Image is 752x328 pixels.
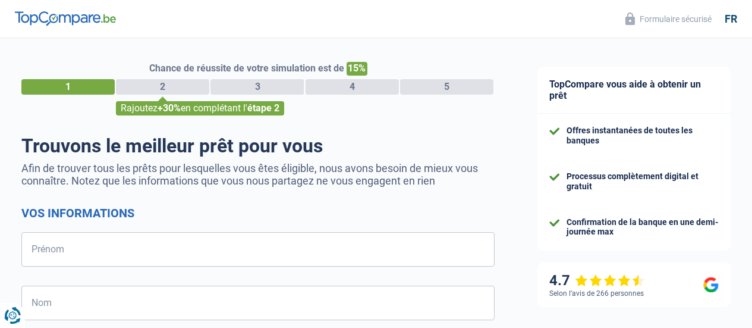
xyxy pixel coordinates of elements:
img: TopCompare Logo [15,11,116,26]
div: fr [725,13,737,26]
h2: Vos informations [21,206,495,220]
div: Rajoutez en complétant l' [116,101,284,115]
p: Afin de trouver tous les prêts pour lesquelles vous êtes éligible, nous avons besoin de mieux vou... [21,162,495,187]
span: +30% [158,102,181,114]
div: Processus complètement digital et gratuit [567,171,719,192]
h1: Trouvons le meilleur prêt pour vous [21,135,495,157]
div: 4.7 [549,272,645,289]
div: 3 [210,79,304,95]
span: étape 2 [247,102,279,114]
button: Formulaire sécurisé [618,9,719,29]
div: Confirmation de la banque en une demi-journée max [567,217,719,238]
div: TopCompare vous aide à obtenir un prêt [537,67,731,114]
span: Chance de réussite de votre simulation est de [149,63,344,74]
span: 15% [347,62,367,76]
div: 5 [400,79,493,95]
div: Offres instantanées de toutes les banques [567,126,719,146]
div: 1 [21,79,115,95]
div: 4 [306,79,399,95]
div: Selon l’avis de 266 personnes [549,289,644,298]
div: 2 [116,79,209,95]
